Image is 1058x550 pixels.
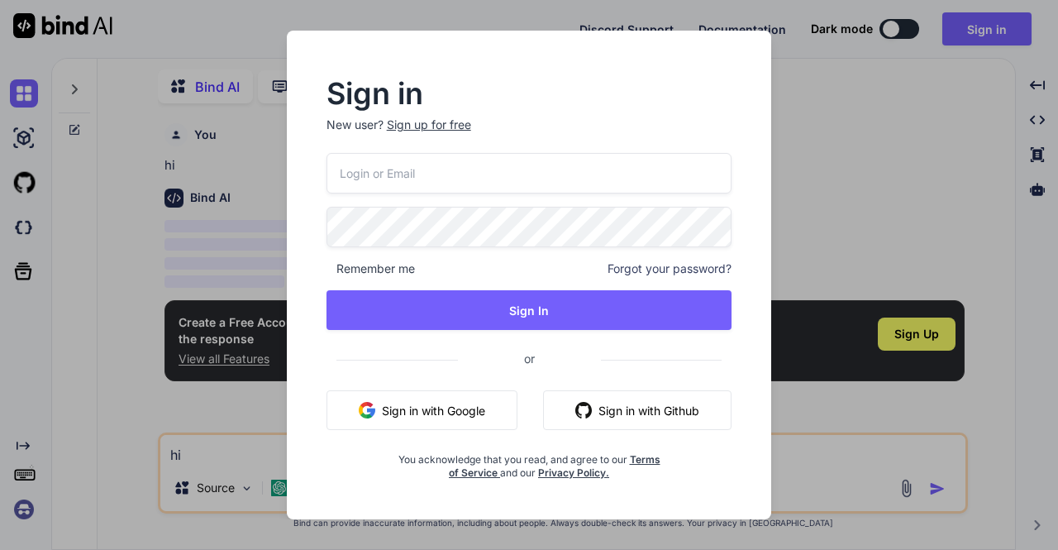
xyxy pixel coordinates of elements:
[393,443,664,480] div: You acknowledge that you read, and agree to our and our
[326,80,732,107] h2: Sign in
[449,453,660,479] a: Terms of Service
[543,390,732,430] button: Sign in with Github
[326,390,517,430] button: Sign in with Google
[608,261,732,277] span: Forgot your password?
[359,402,375,418] img: google
[326,153,732,194] input: Login or Email
[326,117,732,153] p: New user?
[387,117,471,133] div: Sign up for free
[326,290,732,330] button: Sign In
[326,261,415,277] span: Remember me
[575,402,592,418] img: github
[458,338,601,379] span: or
[538,466,609,479] a: Privacy Policy.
